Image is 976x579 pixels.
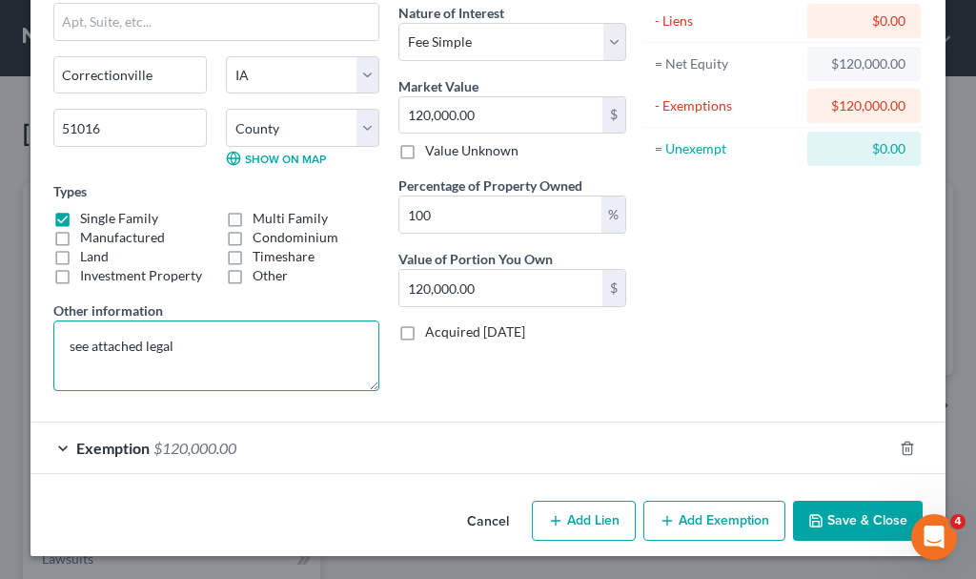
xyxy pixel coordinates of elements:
label: Timeshare [253,247,315,266]
input: Enter city... [54,57,206,93]
button: Add Lien [532,501,636,541]
div: - Liens [655,11,799,31]
span: $120,000.00 [153,439,236,457]
div: % [601,196,625,233]
iframe: Intercom live chat [911,514,957,560]
input: 0.00 [399,270,602,306]
label: Other [253,266,288,285]
label: Multi Family [253,209,328,228]
label: Types [53,181,87,201]
input: Apt, Suite, etc... [54,4,378,40]
div: $ [602,270,625,306]
div: - Exemptions [655,96,799,115]
label: Value of Portion You Own [398,249,553,269]
input: 0.00 [399,97,602,134]
div: $0.00 [823,139,905,158]
label: Manufactured [80,228,165,247]
label: Other information [53,300,163,321]
button: Cancel [452,503,524,541]
label: Single Family [80,209,158,228]
label: Acquired [DATE] [425,322,525,341]
button: Save & Close [793,501,923,541]
label: Market Value [398,76,478,96]
div: $ [602,97,625,134]
label: Nature of Interest [398,3,504,23]
span: Exemption [76,439,150,457]
label: Condominium [253,228,338,247]
input: Enter zip... [53,109,207,147]
div: $120,000.00 [823,96,905,115]
div: = Net Equity [655,54,799,73]
div: $0.00 [823,11,905,31]
button: Add Exemption [643,501,785,541]
label: Value Unknown [425,141,518,160]
div: = Unexempt [655,139,799,158]
label: Investment Property [80,266,202,285]
div: $120,000.00 [823,54,905,73]
a: Show on Map [226,151,326,166]
input: 0.00 [399,196,601,233]
span: 4 [950,514,966,529]
label: Land [80,247,109,266]
label: Percentage of Property Owned [398,176,582,196]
